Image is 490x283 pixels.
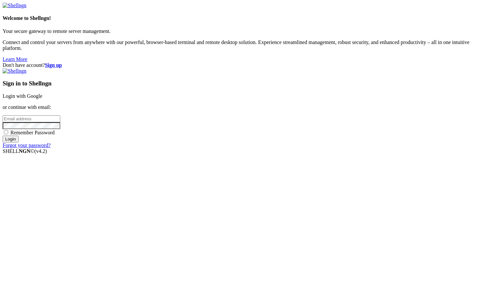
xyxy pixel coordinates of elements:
input: Remember Password [4,130,8,134]
b: NGN [19,148,31,154]
a: Forgot your password? [3,142,50,148]
p: or continue with email: [3,104,487,110]
h4: Welcome to Shellngn! [3,15,487,21]
input: Email address [3,115,60,122]
img: Shellngn [3,68,26,74]
span: SHELL © [3,148,47,154]
h3: Sign in to Shellngn [3,80,487,87]
a: Learn More [3,56,27,62]
span: Remember Password [10,130,55,135]
input: Login [3,136,19,142]
div: Don't have account? [3,62,487,68]
a: Login with Google [3,93,42,99]
span: 4.2.0 [35,148,47,154]
img: Shellngn [3,3,26,8]
a: Sign up [45,62,62,68]
p: Connect and control your servers from anywhere with our powerful, browser-based terminal and remo... [3,39,487,51]
p: Your secure gateway to remote server management. [3,28,487,34]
